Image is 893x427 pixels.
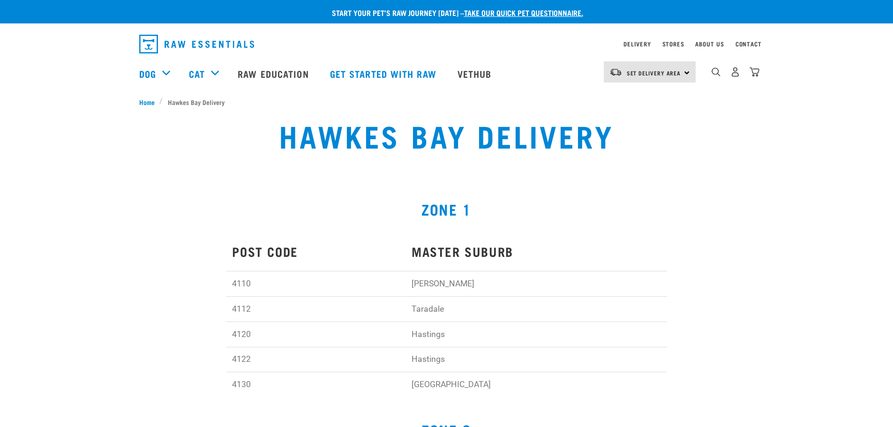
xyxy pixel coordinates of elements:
td: 4112 [226,297,405,322]
a: take our quick pet questionnaire. [464,10,583,15]
a: Vethub [448,55,503,92]
td: 4122 [226,347,405,372]
a: About Us [695,42,724,45]
td: 4130 [226,372,405,397]
a: Home [139,97,160,107]
nav: breadcrumbs [139,97,754,107]
h1: Hawkes Bay Delivery [165,118,727,152]
img: van-moving.png [609,68,622,76]
img: user.png [730,67,740,77]
td: Hastings [405,347,667,372]
nav: dropdown navigation [132,31,762,57]
a: Delivery [623,42,651,45]
img: home-icon@2x.png [750,67,759,77]
h3: MASTER SUBURB [412,244,661,259]
span: Home [139,97,155,107]
a: Dog [139,67,156,81]
td: [GEOGRAPHIC_DATA] [405,372,667,397]
h3: POST CODE [232,244,399,259]
td: 4120 [226,322,405,347]
a: Contact [735,42,762,45]
a: Get started with Raw [321,55,448,92]
a: Cat [189,67,205,81]
span: Set Delivery Area [627,71,681,75]
td: 4110 [226,271,405,297]
img: home-icon-1@2x.png [712,67,720,76]
a: Stores [662,42,684,45]
td: Taradale [405,297,667,322]
td: Hastings [405,322,667,347]
a: Raw Education [228,55,320,92]
td: [PERSON_NAME] [405,271,667,297]
img: Raw Essentials Logo [139,35,254,53]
